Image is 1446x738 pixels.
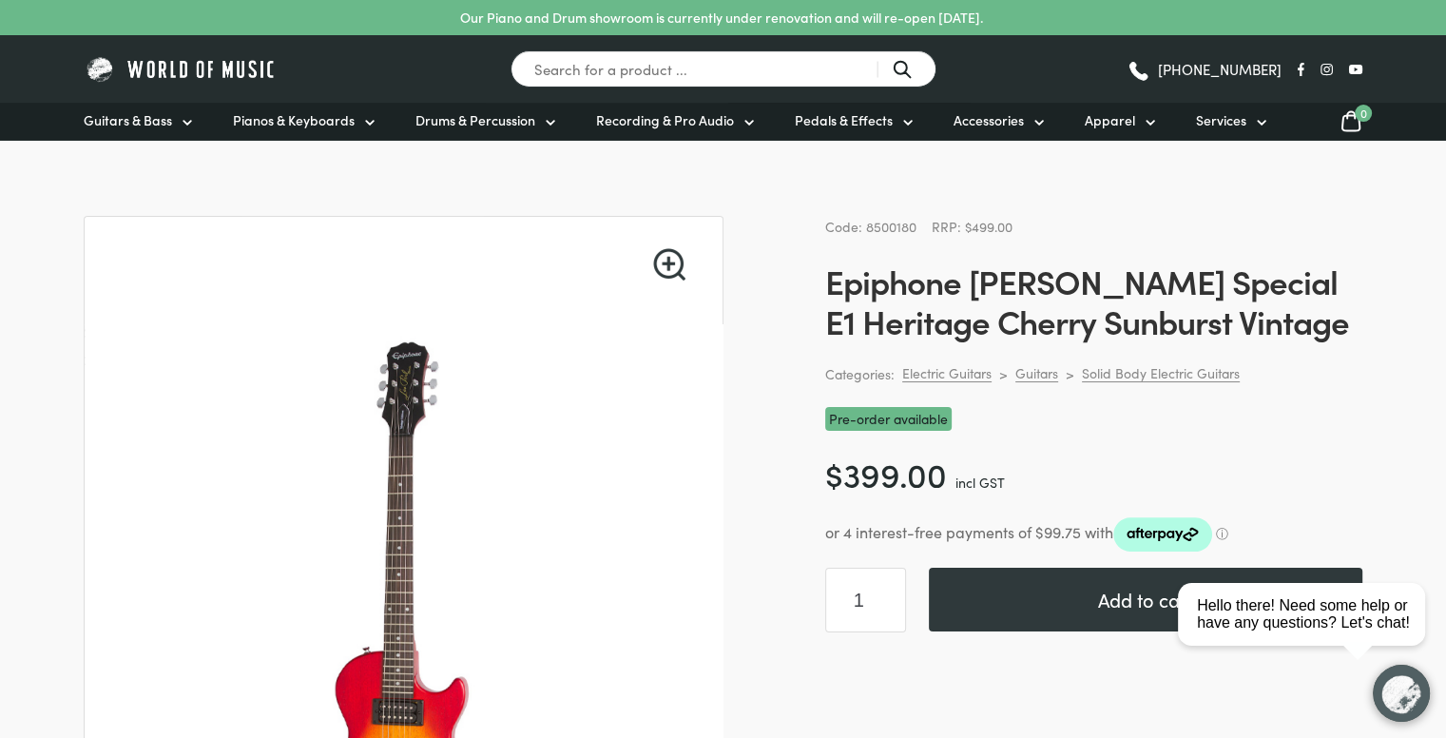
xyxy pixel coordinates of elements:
iframe: PayPal [825,680,1362,732]
button: Add to cart [929,568,1362,631]
iframe: PayPal Message 1 [825,632,1362,651]
span: $ [825,450,843,496]
span: incl GST [955,473,1005,492]
p: Our Piano and Drum showroom is currently under renovation and will re-open [DATE]. [460,8,983,28]
input: Product quantity [825,568,906,632]
a: [PHONE_NUMBER] [1127,55,1282,84]
span: Accessories [954,110,1024,130]
span: Categories: [825,363,895,385]
div: > [999,365,1008,382]
span: 0 [1355,105,1372,122]
span: Pianos & Keyboards [233,110,355,130]
span: [PHONE_NUMBER] [1158,62,1282,76]
span: Pedals & Effects [795,110,893,130]
a: Guitars [1015,364,1058,382]
div: > [1066,365,1074,382]
span: Pre-order available [825,407,952,431]
bdi: 399.00 [825,450,947,496]
span: Guitars & Bass [84,110,172,130]
span: Recording & Pro Audio [596,110,734,130]
input: Search for a product ... [511,50,936,87]
a: Solid Body Electric Guitars [1082,364,1240,382]
a: Electric Guitars [902,364,992,382]
span: Code: 8500180 [825,217,916,236]
span: RRP: $499.00 [932,217,1012,236]
iframe: Chat with our support team [1170,529,1446,738]
h1: Epiphone [PERSON_NAME] Special E1 Heritage Cherry Sunburst Vintage [825,261,1362,340]
span: Apparel [1085,110,1135,130]
img: World of Music [84,54,279,84]
span: Services [1196,110,1246,130]
a: View full-screen image gallery [653,248,685,281]
span: Drums & Percussion [415,110,535,130]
